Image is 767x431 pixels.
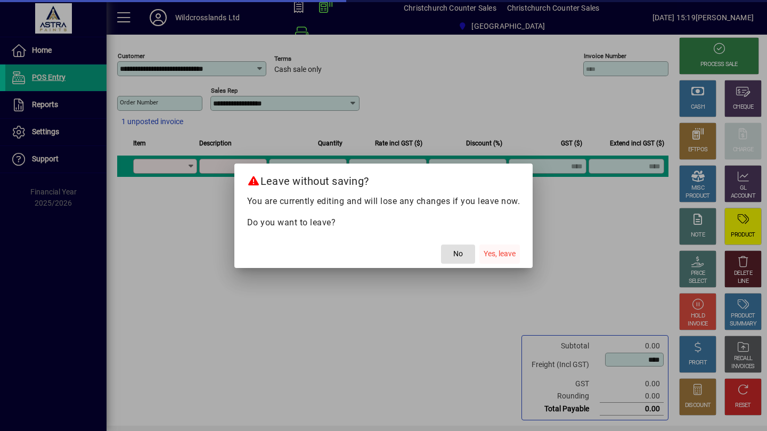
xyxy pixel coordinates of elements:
button: No [441,245,475,264]
span: No [453,248,463,259]
span: Yes, leave [484,248,516,259]
p: You are currently editing and will lose any changes if you leave now. [247,195,520,208]
p: Do you want to leave? [247,216,520,229]
button: Yes, leave [479,245,520,264]
h2: Leave without saving? [234,164,533,194]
